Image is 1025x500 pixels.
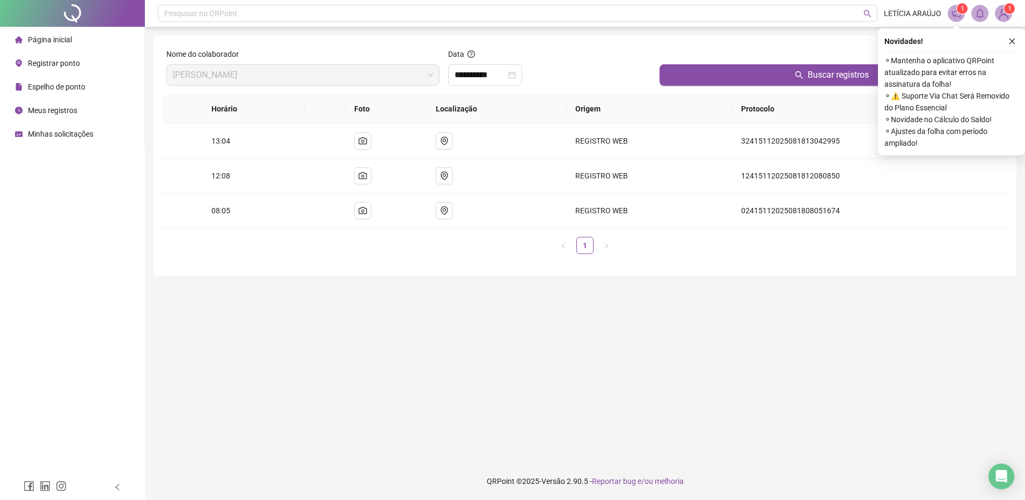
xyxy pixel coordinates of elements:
button: right [598,237,615,254]
span: Espelho de ponto [28,83,85,91]
td: REGISTRO WEB [567,193,733,228]
span: Reportar bug e/ou melhoria [592,477,684,486]
span: Buscar registros [808,69,869,81]
footer: QRPoint © 2025 - 2.90.5 - [145,462,1025,500]
li: Próxima página [598,237,615,254]
li: Página anterior [555,237,572,254]
span: Novidades ! [884,35,923,47]
span: ⚬ Novidade no Cálculo do Saldo! [884,114,1019,125]
span: Meus registros [28,106,77,115]
span: bell [975,9,985,18]
span: LETÍCIA ARAÚJO [884,8,941,19]
span: facebook [24,481,34,491]
span: environment [440,137,449,145]
li: 1 [576,237,594,254]
span: 12:08 [211,171,230,180]
span: Minhas solicitações [28,130,93,138]
span: home [15,36,23,43]
span: environment [440,206,449,215]
span: Data [448,50,464,58]
sup: Atualize o seu contato no menu Meus Dados [1004,3,1015,14]
button: left [555,237,572,254]
img: 83917 [995,5,1012,21]
div: Open Intercom Messenger [989,464,1014,489]
span: file [15,83,23,91]
button: Buscar registros [660,64,1004,86]
span: right [603,243,610,249]
span: Página inicial [28,35,72,44]
td: REGISTRO WEB [567,124,733,159]
th: Protocolo [733,94,1008,124]
span: 13:04 [211,137,230,145]
span: camera [358,171,367,180]
span: environment [15,59,23,67]
span: LETÍCIA DE OLIVEIRA ARAÚJO [173,65,433,85]
span: search [795,71,803,79]
span: schedule [15,130,23,138]
th: Localização [427,94,566,124]
a: 1 [577,237,593,253]
span: left [560,243,567,249]
span: search [863,10,872,18]
span: 1 [1008,5,1012,12]
th: Origem [567,94,733,124]
th: Foto [346,94,427,124]
span: notification [951,9,961,18]
label: Nome do colaborador [166,48,246,60]
span: ⚬ ⚠️ Suporte Via Chat Será Removido do Plano Essencial [884,90,1019,114]
sup: 1 [957,3,968,14]
th: Horário [203,94,305,124]
span: 08:05 [211,206,230,215]
span: clock-circle [15,107,23,114]
span: linkedin [40,481,50,491]
span: 1 [961,5,964,12]
span: question-circle [467,50,475,58]
span: Versão [541,477,565,486]
span: left [114,483,121,491]
span: environment [440,171,449,180]
td: 32415112025081813042995 [733,124,1008,159]
span: camera [358,137,367,145]
td: 02415112025081808051674 [733,193,1008,228]
span: ⚬ Mantenha o aplicativo QRPoint atualizado para evitar erros na assinatura da folha! [884,55,1019,90]
td: REGISTRO WEB [567,159,733,193]
span: close [1008,38,1016,45]
span: ⚬ Ajustes da folha com período ampliado! [884,125,1019,149]
span: instagram [56,481,67,491]
span: Registrar ponto [28,59,80,68]
td: 12415112025081812080850 [733,159,1008,193]
span: camera [358,206,367,215]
